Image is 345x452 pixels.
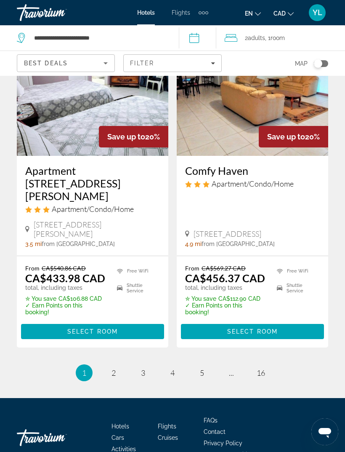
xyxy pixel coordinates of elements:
[185,265,199,272] span: From
[107,132,145,141] span: Save up to
[141,368,145,377] span: 3
[229,368,234,377] span: ...
[158,434,178,441] a: Cruises
[185,302,266,316] p: ✓ Earn Points on this booking!
[17,2,101,24] a: Travorium
[306,4,328,21] button: User Menu
[181,324,324,339] button: Select Room
[52,204,134,214] span: Apartment/Condo/Home
[42,241,115,247] span: from [GEOGRAPHIC_DATA]
[21,326,164,335] a: Select Room
[265,32,285,44] span: , 1
[33,32,166,44] input: Search hotel destination
[25,272,105,284] ins: CA$433.98 CAD
[185,272,265,284] ins: CA$456.37 CAD
[111,368,116,377] span: 2
[24,60,68,67] span: Best Deals
[245,10,253,17] span: en
[185,241,202,247] span: 4.9 mi
[185,295,266,302] p: CA$112.90 CAD
[172,9,190,16] a: Flights
[273,10,286,17] span: CAD
[170,368,175,377] span: 4
[308,60,328,67] button: Toggle map
[273,265,320,277] li: Free WiFi
[202,241,275,247] span: from [GEOGRAPHIC_DATA]
[17,21,168,156] img: Apartment 379 Hudson Avenue
[311,418,338,445] iframe: Button to launch messaging window
[185,295,216,302] span: ✮ You save
[67,328,118,335] span: Select Room
[21,324,164,339] button: Select Room
[259,126,328,147] div: 20%
[212,179,294,188] span: Apartment/Condo/Home
[42,265,86,272] del: CA$540.86 CAD
[34,220,160,238] span: [STREET_ADDRESS][PERSON_NAME]
[248,35,265,41] span: Adults
[273,7,294,19] button: Change currency
[204,417,218,424] a: FAQs
[227,328,278,335] span: Select Room
[113,265,160,277] li: Free WiFi
[202,265,246,272] del: CA$569.27 CAD
[179,25,217,51] button: Select check in and out date
[158,423,176,430] a: Flights
[271,35,285,41] span: Room
[181,326,324,335] a: Select Room
[113,282,160,294] li: Shuttle Service
[25,295,56,302] span: ✮ You save
[123,54,221,72] button: Filters
[204,428,226,435] a: Contact
[185,179,320,188] div: 3 star Apartment
[245,7,261,19] button: Change language
[185,284,266,291] p: total, including taxes
[17,364,328,381] nav: Pagination
[137,9,155,16] a: Hotels
[200,368,204,377] span: 5
[199,6,208,19] button: Extra navigation items
[216,25,345,51] button: Travelers: 2 adults, 0 children
[82,368,86,377] span: 1
[24,58,108,68] mat-select: Sort by
[185,164,320,177] a: Comfy Haven
[99,126,168,147] div: 20%
[313,8,322,17] span: YL
[204,440,242,447] a: Privacy Policy
[25,284,106,291] p: total, including taxes
[194,229,261,238] span: [STREET_ADDRESS]
[25,302,106,316] p: ✓ Earn Points on this booking!
[245,32,265,44] span: 2
[177,21,328,156] img: Comfy Haven
[130,60,154,67] span: Filter
[273,282,320,294] li: Shuttle Service
[111,434,124,441] a: Cars
[295,58,308,70] span: Map
[111,423,129,430] a: Hotels
[25,265,40,272] span: From
[257,368,265,377] span: 16
[25,241,42,247] span: 3.5 mi
[25,295,106,302] p: CA$106.88 CAD
[25,164,160,202] a: Apartment [STREET_ADDRESS][PERSON_NAME]
[17,425,101,450] a: Go Home
[25,204,160,214] div: 3 star Apartment
[267,132,305,141] span: Save up to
